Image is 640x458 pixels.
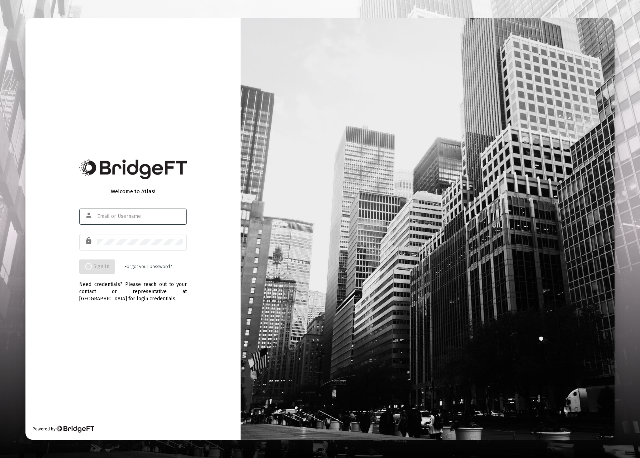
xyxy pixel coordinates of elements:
div: Welcome to Atlas! [79,188,187,195]
span: Sign In [85,263,109,269]
img: Bridge Financial Technology Logo [56,425,94,433]
button: Sign In [79,259,115,274]
mat-icon: person [85,211,94,220]
input: Email or Username [97,214,183,219]
mat-icon: lock [85,237,94,245]
img: Bridge Financial Technology Logo [79,159,187,179]
div: Need credentials? Please reach out to your contact or representative at [GEOGRAPHIC_DATA] for log... [79,274,187,302]
div: Powered by [33,425,94,433]
a: Forgot your password? [124,263,172,270]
